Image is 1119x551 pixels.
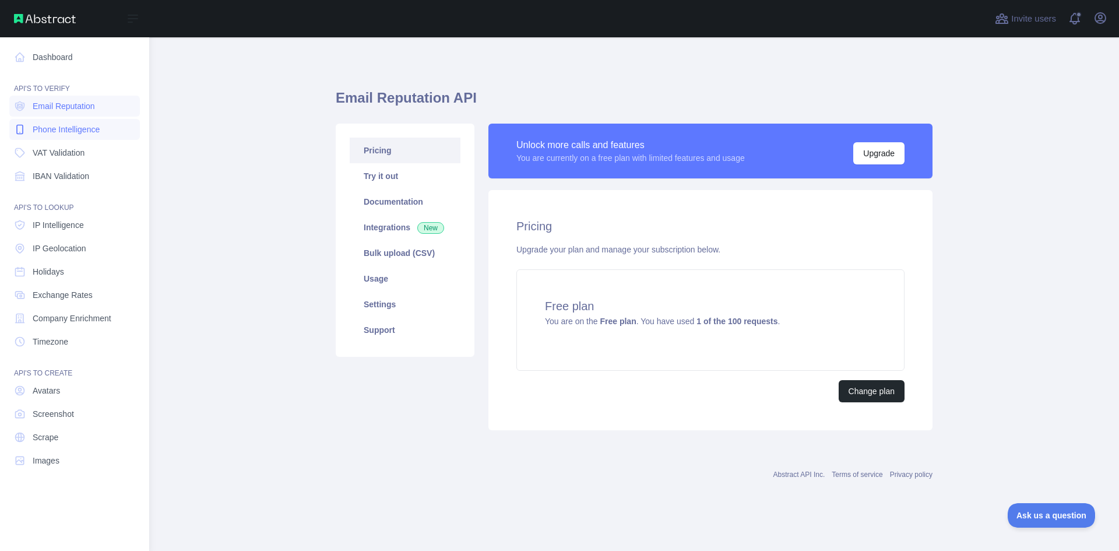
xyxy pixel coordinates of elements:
a: Timezone [9,331,140,352]
span: New [417,222,444,234]
span: Invite users [1011,12,1056,26]
a: Abstract API Inc. [773,471,825,479]
div: Upgrade your plan and manage your subscription below. [516,244,905,255]
img: Abstract API [14,14,76,23]
a: Phone Intelligence [9,119,140,140]
span: Scrape [33,431,58,443]
a: IP Geolocation [9,238,140,259]
a: Try it out [350,163,460,189]
span: Timezone [33,336,68,348]
a: Bulk upload (CSV) [350,240,460,266]
strong: 1 of the 100 requests [696,317,777,326]
div: API'S TO CREATE [9,355,140,378]
a: VAT Validation [9,142,140,163]
a: Dashboard [9,47,140,68]
span: Images [33,455,59,466]
button: Upgrade [853,142,905,164]
span: Avatars [33,385,60,396]
a: IBAN Validation [9,166,140,187]
div: You are currently on a free plan with limited features and usage [516,152,745,164]
span: IP Geolocation [33,243,86,254]
a: Screenshot [9,403,140,424]
button: Invite users [993,9,1058,28]
span: IBAN Validation [33,170,89,182]
a: Company Enrichment [9,308,140,329]
span: You are on the . You have used . [545,317,780,326]
a: IP Intelligence [9,215,140,236]
a: Usage [350,266,460,292]
a: Privacy policy [890,471,932,479]
a: Support [350,317,460,343]
a: Exchange Rates [9,285,140,306]
a: Scrape [9,427,140,448]
span: Screenshot [33,408,74,420]
a: Pricing [350,138,460,163]
button: Change plan [839,380,905,402]
a: Terms of service [832,471,882,479]
div: API'S TO VERIFY [9,70,140,93]
strong: Free plan [600,317,636,326]
a: Images [9,450,140,471]
span: VAT Validation [33,147,85,159]
span: Phone Intelligence [33,124,100,135]
a: Documentation [350,189,460,215]
iframe: Toggle Customer Support [1008,503,1096,528]
a: Email Reputation [9,96,140,117]
h4: Free plan [545,298,876,314]
h1: Email Reputation API [336,89,932,117]
a: Holidays [9,261,140,282]
a: Settings [350,292,460,317]
span: Holidays [33,266,64,278]
div: API'S TO LOOKUP [9,189,140,212]
span: Email Reputation [33,100,95,112]
a: Integrations New [350,215,460,240]
a: Avatars [9,380,140,401]
span: Company Enrichment [33,313,111,324]
h2: Pricing [516,218,905,234]
div: Unlock more calls and features [516,138,745,152]
span: IP Intelligence [33,219,84,231]
span: Exchange Rates [33,289,93,301]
